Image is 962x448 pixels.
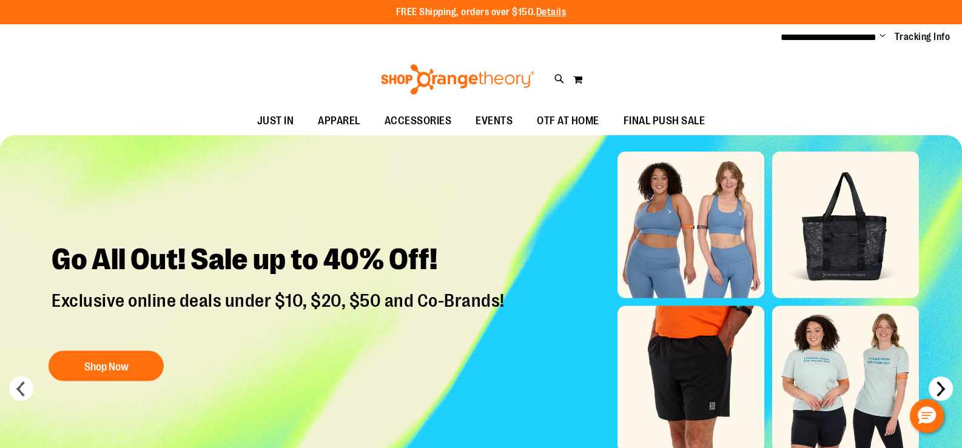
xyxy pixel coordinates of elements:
button: prev [9,376,33,401]
a: OTF AT HOME [525,107,611,135]
p: Exclusive online deals under $10, $20, $50 and Co-Brands! [42,290,517,339]
button: next [929,376,953,401]
a: JUST IN [245,107,306,135]
span: JUST IN [257,107,294,135]
span: APPAREL [318,107,360,135]
a: ACCESSORIES [372,107,464,135]
a: Tracking Info [895,30,950,44]
button: Shop Now [49,351,164,381]
a: Go All Out! Sale up to 40% Off! Exclusive online deals under $10, $20, $50 and Co-Brands! Shop Now [42,232,517,387]
a: Details [536,7,567,18]
button: Hello, have a question? Let’s chat. [910,399,944,433]
p: FREE Shipping, orders over $150. [396,5,567,19]
a: FINAL PUSH SALE [611,107,718,135]
a: APPAREL [306,107,372,135]
a: EVENTS [463,107,525,135]
span: OTF AT HOME [537,107,599,135]
span: FINAL PUSH SALE [624,107,705,135]
button: Account menu [880,31,886,43]
span: EVENTS [476,107,513,135]
h2: Go All Out! Sale up to 40% Off! [42,232,517,290]
span: ACCESSORIES [385,107,452,135]
img: Shop Orangetheory [379,64,536,95]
